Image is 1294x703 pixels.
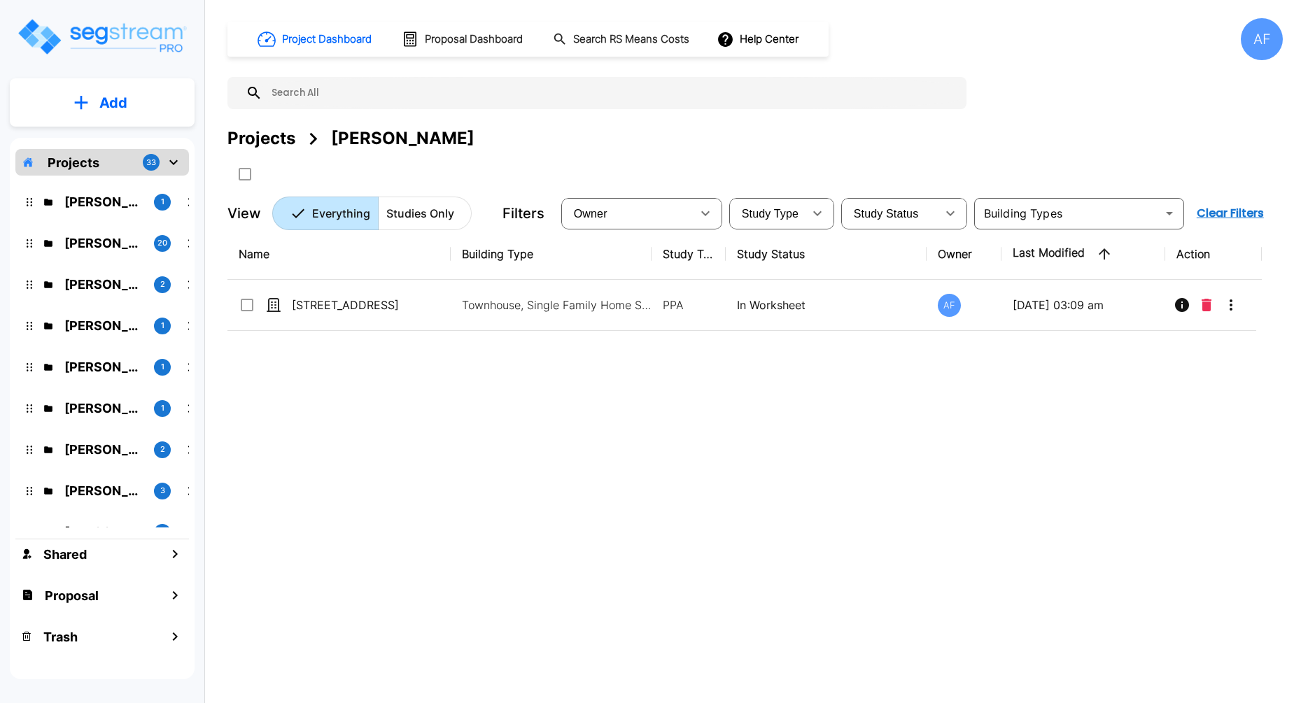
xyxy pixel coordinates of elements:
p: Everything [312,205,370,222]
th: Study Status [726,229,927,280]
p: 3 [160,485,165,497]
h1: Search RS Means Costs [573,31,689,48]
h1: Trash [43,627,78,646]
button: Clear Filters [1191,199,1270,227]
button: More-Options [1217,291,1245,319]
h1: Proposal [45,586,99,605]
span: Owner [574,208,607,220]
button: Open [1160,204,1179,223]
p: Add [99,92,127,113]
p: Florence Yee [64,523,143,541]
p: 20 [157,237,167,249]
button: SelectAll [231,160,259,188]
th: Building Type [451,229,652,280]
div: [PERSON_NAME] [331,126,474,151]
p: 33 [146,157,156,169]
img: Logo [16,17,188,57]
p: 1 [161,526,164,538]
button: Info [1168,291,1196,319]
th: Last Modified [1001,229,1165,280]
p: View [227,203,261,224]
p: Dani Sternbuch [64,481,143,500]
p: Bruce Teitelbaum [64,275,143,294]
p: 1 [161,361,164,373]
p: Dilip Vadakkoot [64,399,143,418]
p: Elchonon Weinberg [64,357,143,376]
p: Studies Only [386,205,454,222]
h1: Shared [43,545,87,564]
div: AF [938,294,961,317]
p: Filters [502,203,544,224]
p: [STREET_ADDRESS] [292,297,432,313]
p: 1 [161,196,164,208]
div: AF [1241,18,1283,60]
p: Kevin Van Beek [64,440,143,459]
p: Abba Stein [64,316,143,335]
div: Platform [272,197,472,230]
span: Study Type [742,208,799,220]
button: Search RS Means Costs [547,26,697,53]
button: Project Dashboard [252,24,379,55]
button: Add [10,83,195,123]
p: 2 [160,443,165,455]
p: 2 [160,278,165,290]
p: In Worksheet [737,297,915,313]
th: Action [1165,229,1262,280]
h1: Proposal Dashboard [425,31,523,48]
p: Jeff Degyansky [64,234,143,253]
span: Study Status [854,208,919,220]
div: Select [564,194,691,233]
th: Name [227,229,451,280]
p: PPA [663,297,715,313]
p: Projects [48,153,99,172]
p: Taoufik Lahrache [64,192,143,211]
th: Study Type [652,229,726,280]
p: Townhouse, Single Family Home Site [462,297,651,313]
p: 1 [161,320,164,332]
button: Help Center [714,26,804,52]
th: Owner [927,229,1001,280]
button: Studies Only [378,197,472,230]
div: Projects [227,126,295,151]
p: [DATE] 03:09 am [1013,297,1154,313]
input: Search All [262,77,959,109]
div: Select [844,194,936,233]
h1: Project Dashboard [282,31,372,48]
button: Everything [272,197,379,230]
p: 1 [161,402,164,414]
button: Delete [1196,291,1217,319]
input: Building Types [978,204,1157,223]
div: Select [732,194,803,233]
button: Proposal Dashboard [396,24,530,54]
